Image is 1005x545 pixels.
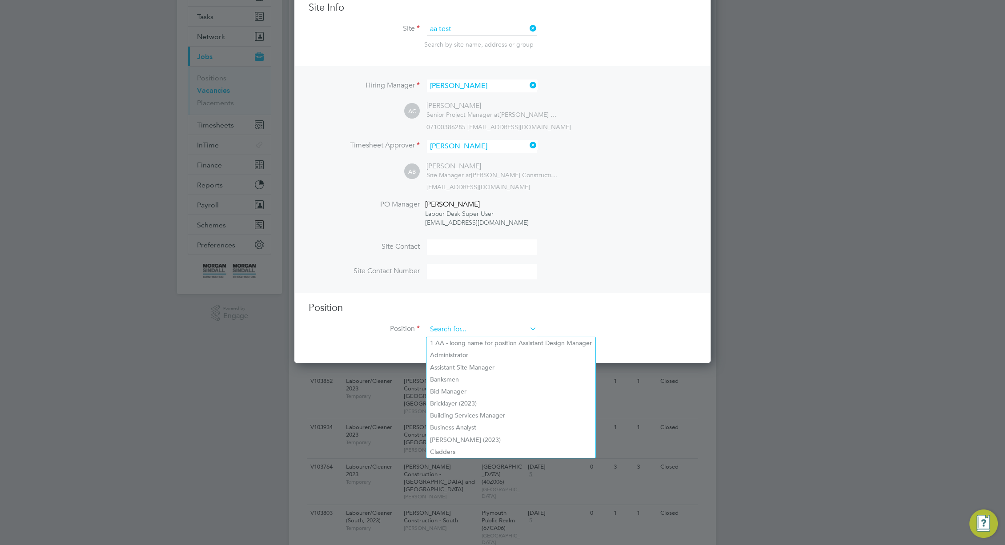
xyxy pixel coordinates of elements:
[426,434,595,446] li: [PERSON_NAME] (2023)
[426,337,595,349] li: 1 AA - loong name for position Assistant Design Manager
[404,164,420,179] span: AB
[309,24,420,33] label: Site
[425,218,529,227] div: [EMAIL_ADDRESS][DOMAIN_NAME]
[426,386,595,398] li: Bid Manager
[426,171,560,179] div: [PERSON_NAME] Construction & Infrastructure Ltd
[426,349,595,361] li: Administrator
[309,267,420,276] label: Site Contact Number
[426,374,595,386] li: Banksmen
[426,111,560,119] div: [PERSON_NAME] Construction & Infrastructure Ltd
[425,200,480,209] span: [PERSON_NAME]
[309,242,420,251] label: Site Contact
[427,23,537,36] input: Search for...
[404,103,420,119] span: AC
[426,446,595,458] li: Cladders
[426,111,499,119] span: Senior Project Manager at
[309,81,420,90] label: Hiring Manager
[467,123,571,131] span: [EMAIL_ADDRESS][DOMAIN_NAME]
[309,200,420,209] label: PO Manager
[426,162,560,171] div: [PERSON_NAME]
[426,398,595,410] li: Bricklayer (2023)
[309,324,420,334] label: Position
[427,80,537,92] input: Search for...
[426,123,466,131] span: 07100386285
[424,40,534,48] span: Search by site name, address or group
[426,171,471,179] span: Site Manager at
[426,183,530,191] span: [EMAIL_ADDRESS][DOMAIN_NAME]
[309,141,420,150] label: Timesheet Approver
[427,323,537,336] input: Search for...
[426,422,595,434] li: Business Analyst
[309,302,696,314] h3: Position
[427,140,537,153] input: Search for...
[969,509,998,538] button: Engage Resource Center
[309,1,696,14] h3: Site Info
[426,362,595,374] li: Assistant Site Manager
[426,410,595,422] li: Building Services Manager
[425,209,529,218] div: Labour Desk Super User
[426,101,560,111] div: [PERSON_NAME]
